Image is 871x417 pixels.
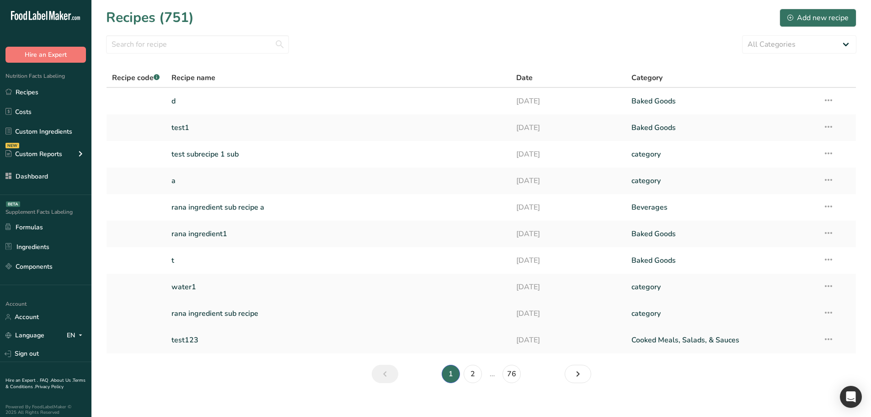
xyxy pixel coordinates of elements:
a: category [631,145,812,164]
a: [DATE] [516,304,620,323]
span: Recipe name [171,72,215,83]
a: d [171,92,506,111]
a: test123 [171,330,506,350]
button: Add new recipe [780,9,856,27]
a: Privacy Policy [35,384,64,390]
a: Baked Goods [631,118,812,137]
div: Add new recipe [787,12,849,23]
span: Recipe code [112,73,160,83]
a: [DATE] [516,171,620,190]
a: Baked Goods [631,92,812,111]
a: t [171,251,506,270]
span: Date [516,72,533,83]
a: category [631,304,812,323]
a: Next page [565,365,591,383]
a: test1 [171,118,506,137]
a: rana ingredient1 [171,224,506,244]
a: Terms & Conditions . [5,377,85,390]
a: About Us . [51,377,73,384]
input: Search for recipe [106,35,289,54]
a: Cooked Meals, Salads, & Sauces [631,330,812,350]
a: water1 [171,277,506,297]
a: [DATE] [516,198,620,217]
div: BETA [6,201,20,207]
a: [DATE] [516,145,620,164]
a: category [631,171,812,190]
a: [DATE] [516,224,620,244]
div: NEW [5,143,19,148]
a: rana ingredient sub recipe a [171,198,506,217]
a: rana ingredient sub recipe [171,304,506,323]
h1: Recipes (751) [106,7,194,28]
a: [DATE] [516,251,620,270]
a: [DATE] [516,92,620,111]
a: category [631,277,812,297]
a: Baked Goods [631,251,812,270]
a: Page 2. [464,365,482,383]
a: [DATE] [516,277,620,297]
button: Hire an Expert [5,47,86,63]
a: Baked Goods [631,224,812,244]
a: Hire an Expert . [5,377,38,384]
div: Open Intercom Messenger [840,386,862,408]
div: Custom Reports [5,149,62,159]
div: Powered By FoodLabelMaker © 2025 All Rights Reserved [5,404,86,415]
a: a [171,171,506,190]
a: [DATE] [516,330,620,350]
a: [DATE] [516,118,620,137]
a: Beverages [631,198,812,217]
a: Previous page [372,365,398,383]
span: Category [631,72,663,83]
a: Language [5,327,44,343]
a: FAQ . [40,377,51,384]
div: EN [67,330,86,341]
a: test subrecipe 1 sub [171,145,506,164]
a: Page 76. [502,365,521,383]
